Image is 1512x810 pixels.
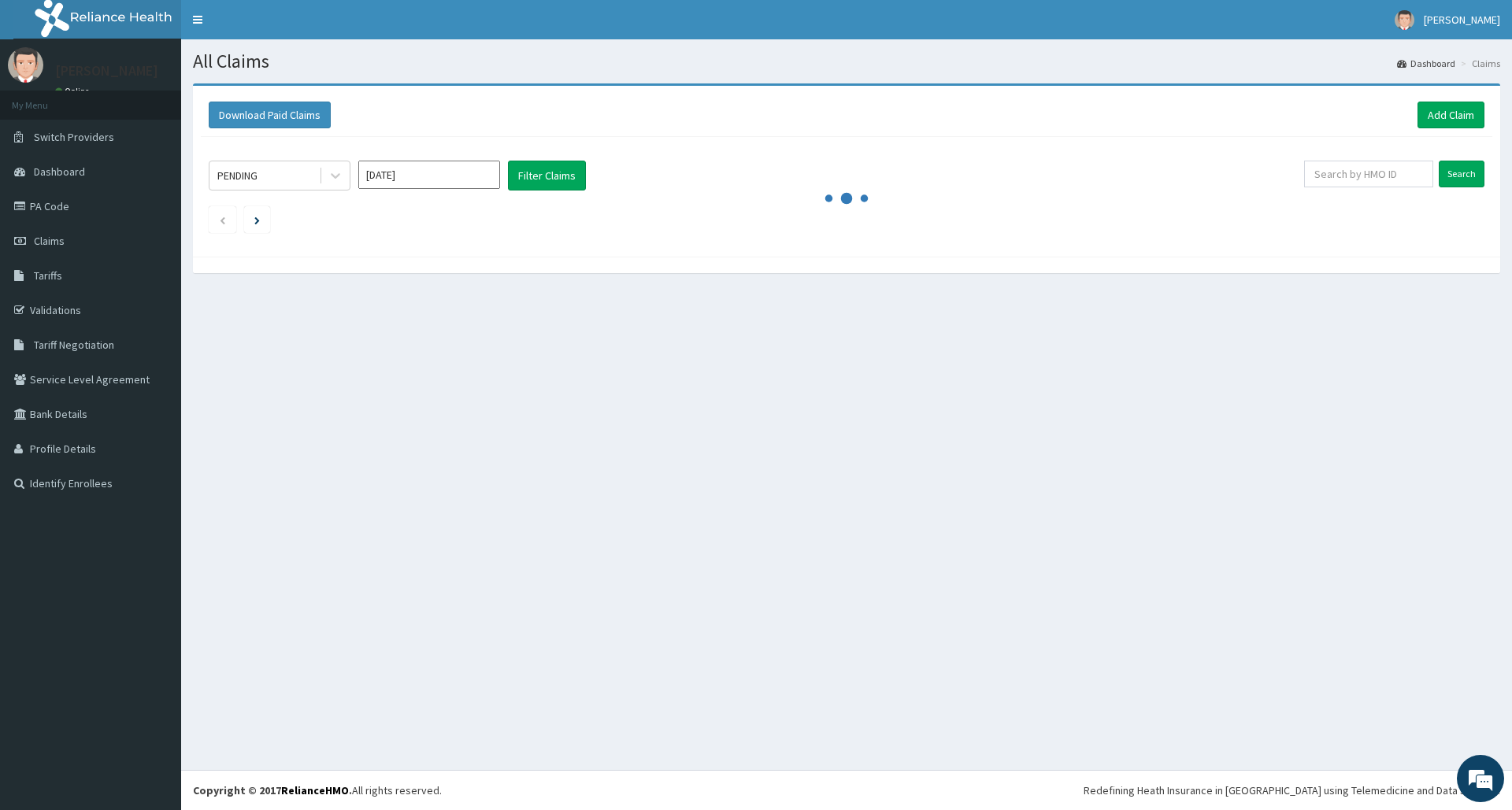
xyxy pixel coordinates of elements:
svg: audio-loading [823,175,870,222]
p: [PERSON_NAME] [55,64,158,78]
input: Search by HMO ID [1304,161,1433,187]
img: User Image [1395,10,1414,30]
li: Claims [1457,57,1500,70]
span: Tariffs [34,268,62,283]
a: Next page [254,213,260,227]
a: RelianceHMO [281,783,349,797]
span: Switch Providers [34,130,114,144]
span: Tariff Negotiation [34,338,114,352]
footer: All rights reserved. [181,770,1512,810]
input: Select Month and Year [358,161,500,189]
button: Download Paid Claims [209,102,331,128]
a: Dashboard [1397,57,1455,70]
span: [PERSON_NAME] [1424,13,1500,27]
a: Online [55,86,93,97]
strong: Copyright © 2017 . [193,783,352,797]
span: Claims [34,234,65,248]
span: Dashboard [34,165,85,179]
input: Search [1439,161,1484,187]
div: Redefining Heath Insurance in [GEOGRAPHIC_DATA] using Telemedicine and Data Science! [1084,782,1500,798]
a: Previous page [219,213,226,227]
a: Add Claim [1417,102,1484,128]
h1: All Claims [193,51,1500,72]
img: User Image [8,47,43,83]
div: PENDING [217,168,258,183]
button: Filter Claims [508,161,586,190]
